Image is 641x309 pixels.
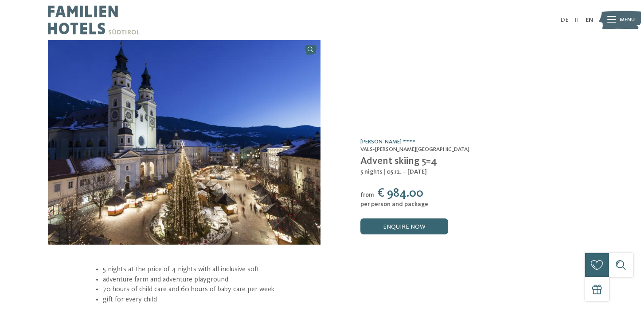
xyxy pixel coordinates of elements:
a: DE [560,17,569,23]
span: € 984.00 [377,187,423,199]
span: Advent skiing 5=4 [360,156,437,166]
a: IT [575,17,579,23]
img: Advent skiing 5=4 [48,40,320,245]
span: Menu [620,16,635,24]
span: 5 nights [360,169,383,175]
a: EN [586,17,593,23]
span: | 05.12. – [DATE] [383,169,427,175]
span: per person and package [360,201,428,207]
li: 5 nights at the price of 4 nights with all inclusive soft [103,265,544,275]
li: gift for every child [103,295,544,305]
a: enquire now [360,218,448,234]
li: 70 hours of child care and 60 hours of baby care per week [103,285,544,295]
span: Vals-[PERSON_NAME][GEOGRAPHIC_DATA] [360,147,469,152]
span: from [360,192,374,198]
li: adventure farm and adventure playground [103,275,544,285]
